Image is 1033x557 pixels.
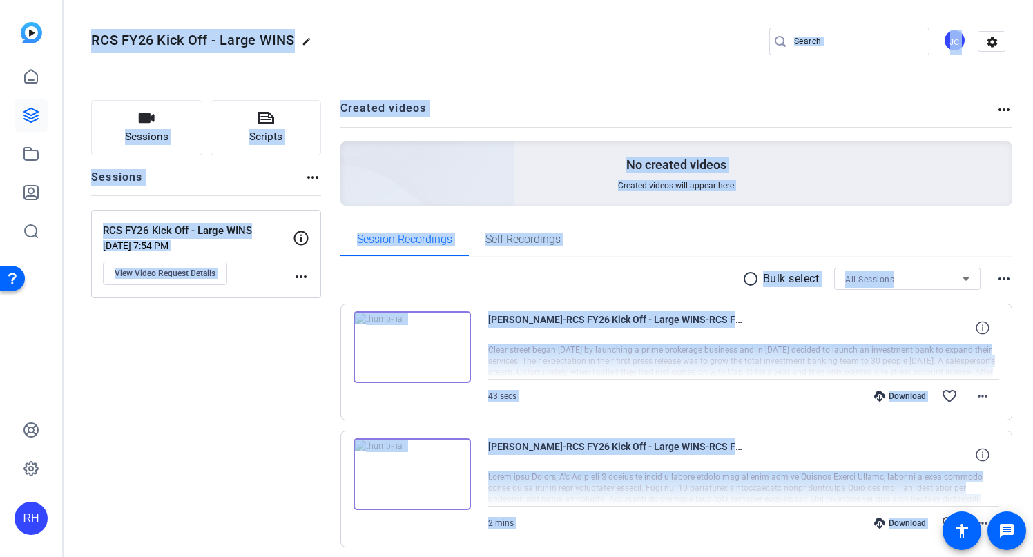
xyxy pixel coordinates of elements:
span: Created videos will appear here [618,180,734,191]
mat-icon: accessibility [954,522,970,539]
ngx-avatar: JC Carr [943,29,967,53]
span: 2 mins [488,518,514,528]
h2: Created videos [340,100,996,127]
p: [DATE] 7:54 PM [103,240,293,251]
span: Sessions [125,129,168,145]
mat-icon: favorite_border [941,515,958,531]
p: No created videos [626,157,726,173]
img: blue-gradient.svg [21,22,42,43]
span: All Sessions [845,275,894,284]
span: Session Recordings [357,234,452,245]
span: View Video Request Details [115,268,215,279]
mat-icon: radio_button_unchecked [742,271,763,287]
span: [PERSON_NAME]-RCS FY26 Kick Off - Large WINS-RCS FY26 Kick Off - Large WINS-1756999394135-webcam [488,311,744,344]
mat-icon: more_horiz [996,101,1012,118]
mat-icon: more_horiz [974,515,991,531]
img: thumb-nail [354,311,471,383]
input: Search [794,33,918,50]
span: 43 secs [488,391,516,401]
mat-icon: settings [978,32,1006,52]
span: RCS FY26 Kick Off - Large WINS [91,32,295,48]
mat-icon: message [998,522,1015,539]
button: Scripts [211,100,322,155]
div: JC [943,29,966,52]
mat-icon: more_horiz [974,388,991,404]
span: [PERSON_NAME]-RCS FY26 Kick Off - Large WINS-RCS FY26 Kick Off - Large WINS-1756996212945-webcam [488,438,744,471]
span: Self Recordings [485,234,561,245]
mat-icon: favorite_border [941,388,958,404]
h2: Sessions [91,169,143,195]
button: View Video Request Details [103,262,227,285]
button: Sessions [91,100,202,155]
div: Download [867,391,933,402]
span: Scripts [249,129,282,145]
div: Download [867,518,933,529]
img: thumb-nail [354,438,471,510]
p: RCS FY26 Kick Off - Large WINS [103,223,293,239]
mat-icon: more_horiz [293,268,309,285]
p: Bulk select [763,271,820,287]
img: Creted videos background [186,5,515,304]
mat-icon: edit [302,37,318,53]
mat-icon: more_horiz [305,169,321,186]
div: RH [15,502,48,535]
mat-icon: more_horiz [996,271,1012,287]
